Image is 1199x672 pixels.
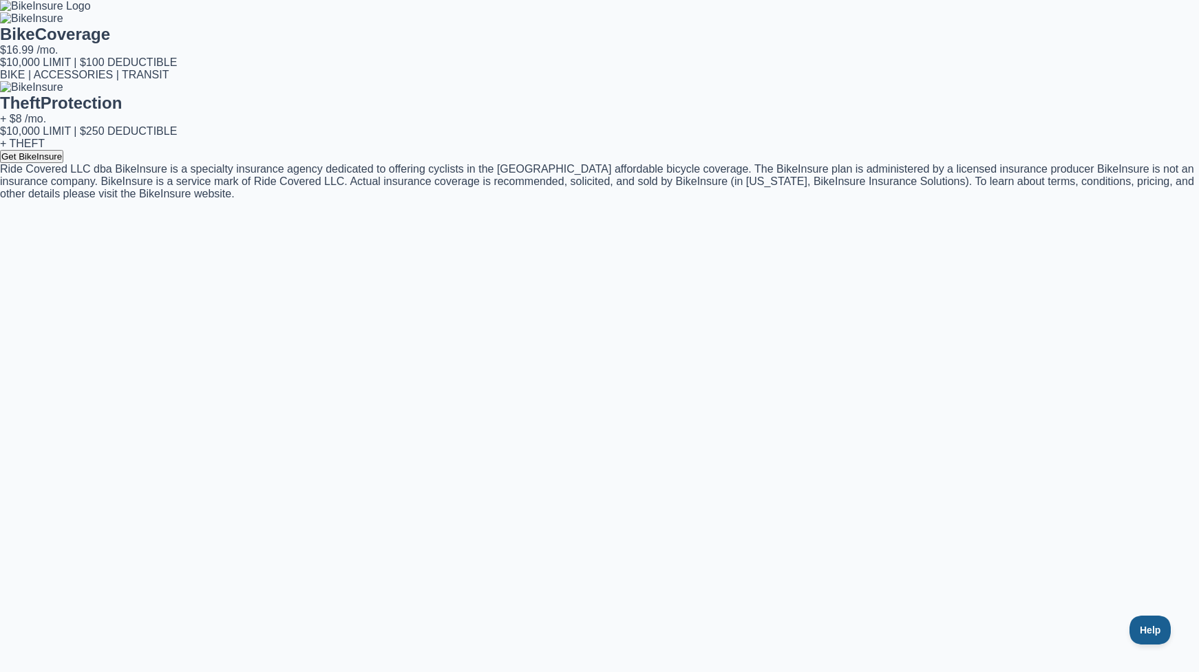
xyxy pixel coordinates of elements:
span: /mo. [25,113,46,124]
iframe: Toggle Customer Support [1129,616,1171,644]
span: /mo. [36,44,58,56]
span: Coverage [35,25,110,43]
span: $8 [10,113,22,124]
span: Protection [41,94,123,112]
